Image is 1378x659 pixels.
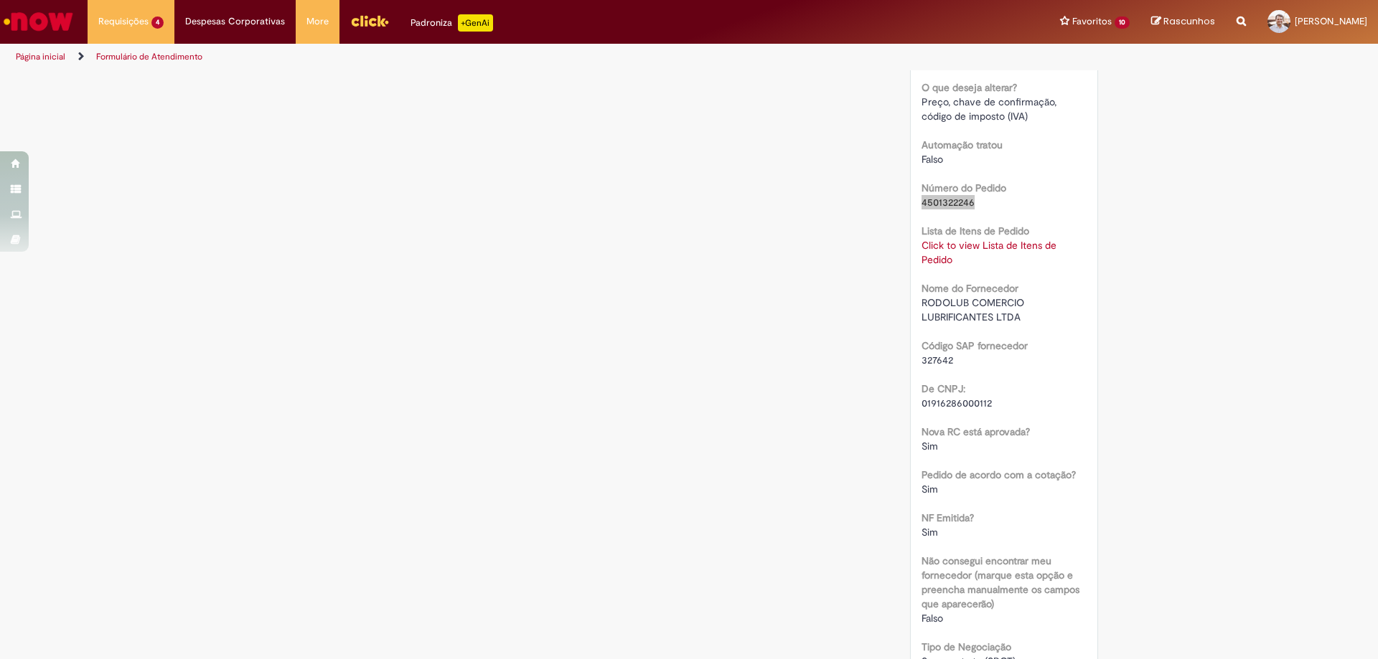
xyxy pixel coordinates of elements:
[922,196,975,209] span: 4501322246
[16,51,65,62] a: Página inicial
[922,526,938,539] span: Sim
[922,554,1079,610] b: Não consegui encontrar meu fornecedor (marque esta opção e preencha manualmente os campos que apa...
[458,14,493,32] p: +GenAi
[306,14,329,29] span: More
[922,440,938,452] span: Sim
[922,612,943,625] span: Falso
[922,339,1028,352] b: Código SAP fornecedor
[922,425,1030,438] b: Nova RC está aprovada?
[1072,14,1112,29] span: Favoritos
[411,14,493,32] div: Padroniza
[1,7,75,36] img: ServiceNow
[922,511,974,524] b: NF Emitida?
[1295,15,1367,27] span: [PERSON_NAME]
[96,51,202,62] a: Formulário de Atendimento
[1151,15,1215,29] a: Rascunhos
[922,640,1011,653] b: Tipo de Negociação
[1163,14,1215,28] span: Rascunhos
[350,10,389,32] img: click_logo_yellow_360x200.png
[151,16,164,29] span: 4
[98,14,149,29] span: Requisições
[922,483,938,496] span: Sim
[922,296,1027,323] span: RODOLUB COMERCIO LUBRIFICANTES LTDA
[922,468,1076,481] b: Pedido de acordo com a cotação?
[922,181,1006,194] b: Número do Pedido
[922,224,1029,237] b: Lista de Itens de Pedido
[922,81,1017,94] b: O que deseja alterar?
[922,354,953,366] span: 327642
[922,153,943,166] span: Falso
[922,397,992,409] span: 01916286000112
[922,239,1056,266] a: Click to view Lista de Itens de Pedido
[922,138,1003,151] b: Automação tratou
[922,382,965,395] b: De CNPJ:
[1115,16,1130,29] span: 10
[922,282,1018,295] b: Nome do Fornecedor
[185,14,285,29] span: Despesas Corporativas
[922,95,1059,123] span: Preço, chave de confirmação, código de imposto (IVA)
[11,44,908,70] ul: Trilhas de página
